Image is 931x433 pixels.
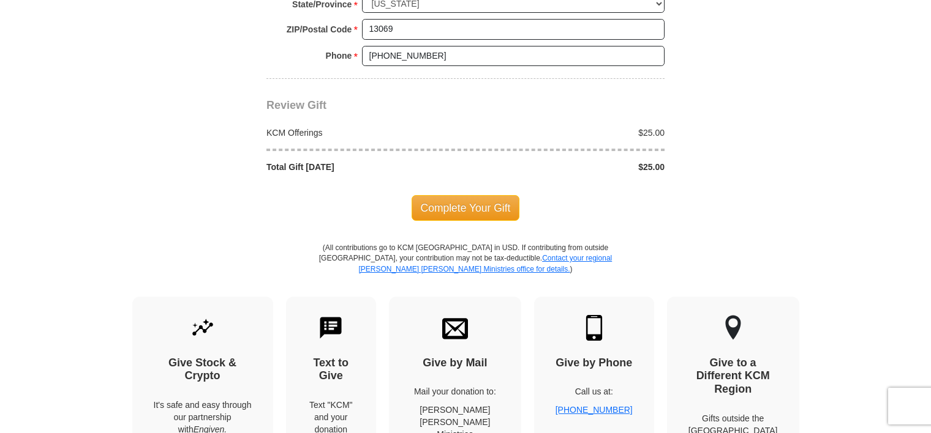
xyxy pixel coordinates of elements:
img: other-region [725,315,742,341]
strong: Phone [326,47,352,64]
img: envelope.svg [442,315,468,341]
h4: Give by Mail [410,357,500,370]
h4: Text to Give [307,357,355,383]
div: $25.00 [466,161,671,173]
p: Mail your donation to: [410,385,500,398]
div: Total Gift [DATE] [260,161,466,173]
h4: Give Stock & Crypto [154,357,252,383]
strong: ZIP/Postal Code [287,21,352,38]
h4: Give to a Different KCM Region [688,357,778,396]
a: [PHONE_NUMBER] [556,405,633,415]
img: give-by-stock.svg [190,315,216,341]
div: KCM Offerings [260,127,466,139]
img: mobile.svg [581,315,607,341]
a: Contact your regional [PERSON_NAME] [PERSON_NAME] Ministries office for details. [358,254,612,273]
h4: Give by Phone [556,357,633,370]
p: (All contributions go to KCM [GEOGRAPHIC_DATA] in USD. If contributing from outside [GEOGRAPHIC_D... [318,243,612,296]
span: Complete Your Gift [412,195,520,221]
p: Call us at: [556,385,633,398]
div: $25.00 [466,127,671,139]
span: Review Gift [266,99,326,111]
img: text-to-give.svg [318,315,344,341]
